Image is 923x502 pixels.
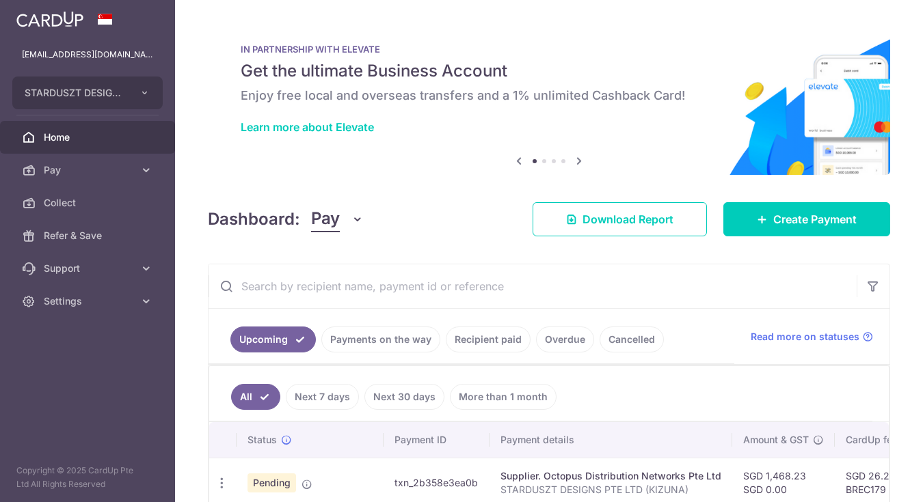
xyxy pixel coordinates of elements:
span: STARDUSZT DESIGNS PRIVATE LIMITED [25,86,126,100]
a: Next 7 days [286,384,359,410]
div: Supplier. Octopus Distribution Networks Pte Ltd [500,469,721,483]
th: Payment details [490,422,732,458]
img: CardUp [16,11,83,27]
a: Read more on statuses [751,330,873,344]
p: IN PARTNERSHIP WITH ELEVATE [241,44,857,55]
span: Read more on statuses [751,330,859,344]
a: Next 30 days [364,384,444,410]
span: Refer & Save [44,229,134,242]
a: Payments on the way [321,326,440,352]
a: Cancelled [600,326,664,352]
a: Create Payment [723,202,890,236]
a: More than 1 month [450,384,557,410]
span: Pay [311,206,340,232]
a: Overdue [536,326,594,352]
span: Amount & GST [743,433,809,447]
span: Create Payment [773,211,857,227]
h5: Get the ultimate Business Account [241,60,857,82]
img: Renovation banner [208,22,890,175]
button: Pay [311,206,364,232]
span: Settings [44,294,134,308]
p: [EMAIL_ADDRESS][DOMAIN_NAME] [22,48,153,61]
th: Payment ID [384,422,490,458]
a: Download Report [533,202,707,236]
a: Upcoming [230,326,316,352]
span: Home [44,130,134,144]
span: CardUp fee [846,433,898,447]
button: STARDUSZT DESIGNS PRIVATE LIMITED [12,76,163,109]
span: Collect [44,196,134,210]
span: Support [44,262,134,275]
span: Pending [248,473,296,492]
a: All [231,384,280,410]
a: Learn more about Elevate [241,120,374,134]
h4: Dashboard: [208,207,300,232]
input: Search by recipient name, payment id or reference [209,264,857,308]
span: Pay [44,163,134,177]
h6: Enjoy free local and overseas transfers and a 1% unlimited Cashback Card! [241,87,857,104]
a: Recipient paid [446,326,531,352]
span: Download Report [583,211,673,227]
span: Status [248,433,277,447]
p: STARDUSZT DESIGNS PTE LTD (KIZUNA) [500,483,721,497]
